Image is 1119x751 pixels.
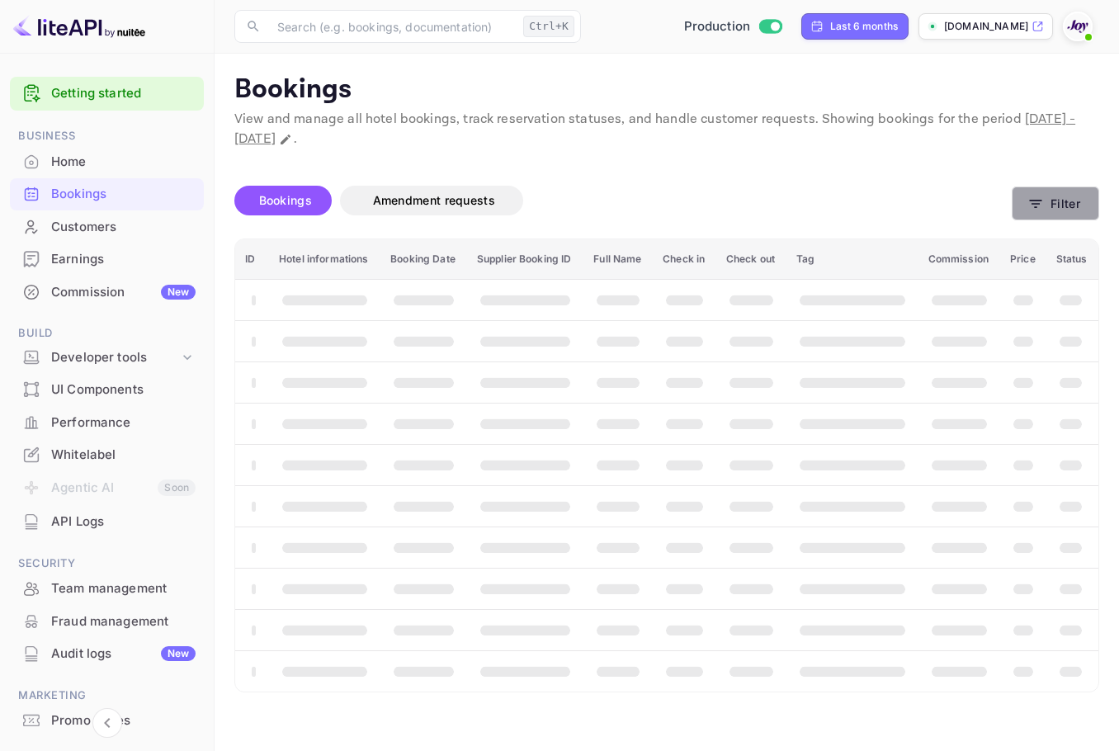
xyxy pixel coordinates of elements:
[51,153,196,172] div: Home
[51,413,196,432] div: Performance
[10,407,204,437] a: Performance
[786,239,918,280] th: Tag
[234,186,1012,215] div: account-settings tabs
[234,110,1099,149] p: View and manage all hotel bookings, track reservation statuses, and handle customer requests. Sho...
[10,705,204,737] div: Promo codes
[161,646,196,661] div: New
[277,131,294,148] button: Change date range
[10,606,204,638] div: Fraud management
[10,146,204,177] a: Home
[944,19,1028,34] p: [DOMAIN_NAME]
[51,250,196,269] div: Earnings
[10,343,204,372] div: Developer tools
[10,687,204,705] span: Marketing
[51,218,196,237] div: Customers
[1012,187,1099,220] button: Filter
[92,708,122,738] button: Collapse navigation
[1065,13,1091,40] img: With Joy
[373,193,495,207] span: Amendment requests
[234,111,1075,148] span: [DATE] - [DATE]
[10,439,204,470] a: Whitelabel
[51,645,196,664] div: Audit logs
[918,239,1000,280] th: Commission
[10,573,204,603] a: Team management
[13,13,145,40] img: LiteAPI logo
[51,579,196,598] div: Team management
[10,407,204,439] div: Performance
[830,19,898,34] div: Last 6 months
[51,348,179,367] div: Developer tools
[234,73,1099,106] p: Bookings
[259,193,312,207] span: Bookings
[10,638,204,668] a: Audit logsNew
[10,127,204,145] span: Business
[10,178,204,210] div: Bookings
[10,506,204,538] div: API Logs
[10,211,204,242] a: Customers
[10,374,204,406] div: UI Components
[10,606,204,636] a: Fraud management
[10,243,204,274] a: Earnings
[267,10,517,43] input: Search (e.g. bookings, documentation)
[583,239,653,280] th: Full Name
[10,324,204,342] span: Build
[51,446,196,465] div: Whitelabel
[51,612,196,631] div: Fraud management
[10,146,204,178] div: Home
[10,555,204,573] span: Security
[653,239,716,280] th: Check in
[51,512,196,531] div: API Logs
[269,239,380,280] th: Hotel informations
[51,84,196,103] a: Getting started
[10,276,204,309] div: CommissionNew
[1046,239,1098,280] th: Status
[51,711,196,730] div: Promo codes
[467,239,583,280] th: Supplier Booking ID
[10,506,204,536] a: API Logs
[10,178,204,209] a: Bookings
[51,185,196,204] div: Bookings
[10,276,204,307] a: CommissionNew
[678,17,789,36] div: Switch to Sandbox mode
[161,285,196,300] div: New
[10,638,204,670] div: Audit logsNew
[51,380,196,399] div: UI Components
[10,77,204,111] div: Getting started
[10,573,204,605] div: Team management
[684,17,751,36] span: Production
[1000,239,1046,280] th: Price
[10,705,204,735] a: Promo codes
[380,239,467,280] th: Booking Date
[716,239,786,280] th: Check out
[10,243,204,276] div: Earnings
[10,439,204,471] div: Whitelabel
[235,239,1098,692] table: booking table
[523,16,574,37] div: Ctrl+K
[10,211,204,243] div: Customers
[51,283,196,302] div: Commission
[10,374,204,404] a: UI Components
[235,239,269,280] th: ID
